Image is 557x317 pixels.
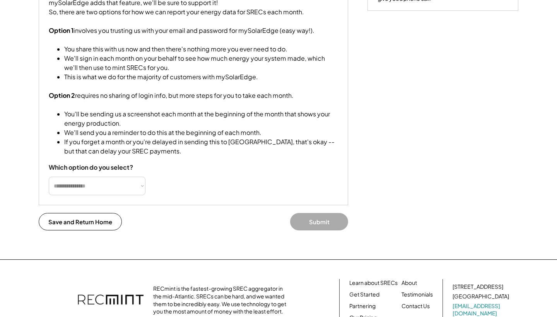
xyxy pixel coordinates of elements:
li: We'll send you a reminder to do this at the beginning of each month. [64,128,338,137]
strong: Option 2 [49,91,75,99]
li: You share this with us now and then there's nothing more you ever need to do. [64,44,338,54]
a: Testimonials [402,291,433,298]
li: You'll be sending us a screenshot each month at the beginning of the month that shows your energy... [64,109,338,128]
a: Partnering [349,302,376,310]
li: We'll sign in each month on your behalf to see how much energy your system made, which we'll then... [64,54,338,72]
li: If you forget a month or you're delayed in sending this to [GEOGRAPHIC_DATA], that's okay -- but ... [64,137,338,156]
div: [STREET_ADDRESS] [453,283,503,291]
a: About [402,279,417,287]
strong: Option 1 [49,26,73,34]
a: Contact Us [402,302,430,310]
a: Get Started [349,291,379,298]
a: Learn about SRECs [349,279,398,287]
button: Submit [290,213,348,230]
div: RECmint is the fastest-growing SREC aggregator in the mid-Atlantic. SRECs can be hard, and we wan... [153,285,290,315]
div: [GEOGRAPHIC_DATA] [453,293,509,300]
img: recmint-logotype%403x.png [78,287,144,314]
div: Which option do you select? [49,164,133,172]
li: This is what we do for the majority of customers with mySolarEdge. [64,72,338,82]
button: Save and Return Home [39,213,122,230]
